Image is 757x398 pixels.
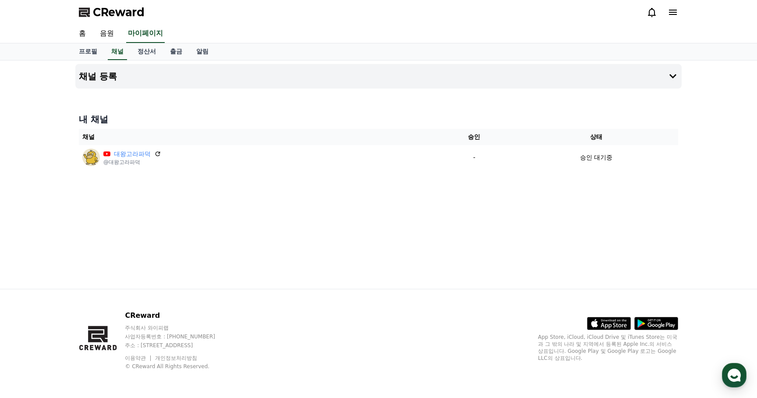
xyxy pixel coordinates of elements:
[163,43,189,60] a: 출금
[79,129,434,145] th: 채널
[125,324,232,331] p: 주식회사 와이피랩
[108,43,127,60] a: 채널
[79,5,145,19] a: CReward
[125,355,152,361] a: 이용약관
[82,149,100,166] img: 대왕고라파덕
[93,5,145,19] span: CReward
[75,64,682,89] button: 채널 등록
[131,43,163,60] a: 정산서
[125,310,232,321] p: CReward
[580,153,612,162] p: 승인 대기중
[114,149,151,159] a: 대왕고라파덕
[126,25,165,43] a: 마이페이지
[189,43,216,60] a: 알림
[155,355,197,361] a: 개인정보처리방침
[72,25,93,43] a: 홈
[79,113,678,125] h4: 내 채널
[79,71,117,81] h4: 채널 등록
[438,153,510,162] p: -
[103,159,161,166] p: @대왕고라파덕
[514,129,678,145] th: 상태
[125,342,232,349] p: 주소 : [STREET_ADDRESS]
[72,43,104,60] a: 프로필
[538,334,678,362] p: App Store, iCloud, iCloud Drive 및 iTunes Store는 미국과 그 밖의 나라 및 지역에서 등록된 Apple Inc.의 서비스 상표입니다. Goo...
[125,363,232,370] p: © CReward All Rights Reserved.
[125,333,232,340] p: 사업자등록번호 : [PHONE_NUMBER]
[93,25,121,43] a: 음원
[434,129,514,145] th: 승인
